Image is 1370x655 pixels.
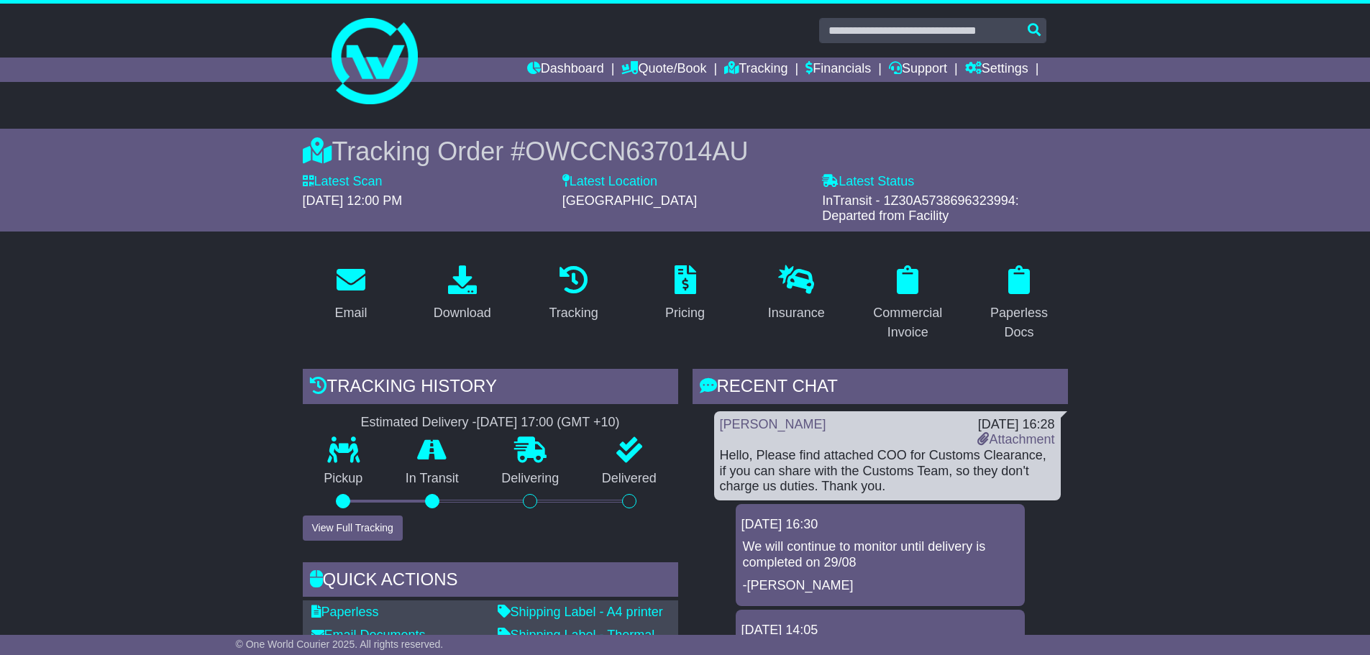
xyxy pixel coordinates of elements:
span: © One World Courier 2025. All rights reserved. [236,638,444,650]
span: [DATE] 12:00 PM [303,193,403,208]
div: Insurance [768,303,825,323]
a: Download [424,260,501,328]
a: Dashboard [527,58,604,82]
span: [GEOGRAPHIC_DATA] [562,193,697,208]
div: RECENT CHAT [693,369,1068,408]
a: Financials [805,58,871,82]
p: -[PERSON_NAME] [743,578,1018,594]
a: Email Documents [311,628,426,642]
div: Paperless Docs [980,303,1059,342]
p: Pickup [303,471,385,487]
a: Support [889,58,947,82]
div: [DATE] 16:30 [741,517,1019,533]
div: Quick Actions [303,562,678,601]
a: Tracking [539,260,607,328]
a: Pricing [656,260,714,328]
p: Delivering [480,471,581,487]
a: Shipping Label - A4 printer [498,605,663,619]
a: Quote/Book [621,58,706,82]
div: Hello, Please find attached COO for Customs Clearance, if you can share with the Customs Team, so... [720,448,1055,495]
label: Latest Location [562,174,657,190]
label: Latest Status [822,174,914,190]
span: InTransit - 1Z30A5738696323994: Departed from Facility [822,193,1019,224]
label: Latest Scan [303,174,383,190]
a: Attachment [977,432,1054,446]
div: [DATE] 17:00 (GMT +10) [477,415,620,431]
a: Tracking [724,58,787,82]
div: Estimated Delivery - [303,415,678,431]
p: We will continue to monitor until delivery is completed on 29/08 [743,539,1018,570]
a: Email [325,260,376,328]
div: Tracking [549,303,598,323]
a: [PERSON_NAME] [720,417,826,431]
div: Email [334,303,367,323]
div: Tracking history [303,369,678,408]
div: [DATE] 14:05 [741,623,1019,638]
a: Insurance [759,260,834,328]
p: Delivered [580,471,678,487]
div: Pricing [665,303,705,323]
div: [DATE] 16:28 [977,417,1054,433]
span: OWCCN637014AU [525,137,748,166]
a: Commercial Invoice [859,260,956,347]
button: View Full Tracking [303,516,403,541]
div: Tracking Order # [303,136,1068,167]
a: Paperless [311,605,379,619]
p: In Transit [384,471,480,487]
div: Download [434,303,491,323]
a: Paperless Docs [971,260,1068,347]
div: Commercial Invoice [869,303,947,342]
a: Settings [965,58,1028,82]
